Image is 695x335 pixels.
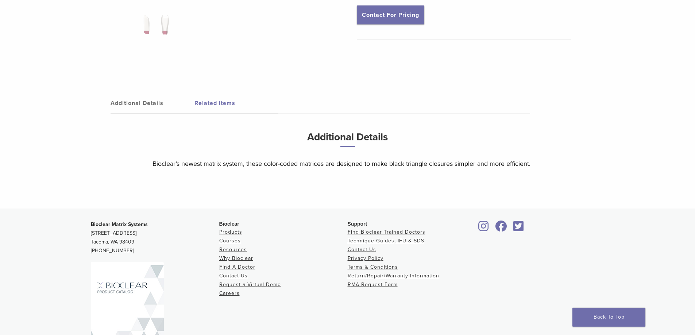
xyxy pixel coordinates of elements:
[348,238,424,244] a: Technique Guides, IFU & SDS
[111,93,194,113] a: Additional Details
[219,264,255,270] a: Find A Doctor
[219,246,247,253] a: Resources
[219,290,240,296] a: Careers
[219,238,241,244] a: Courses
[476,225,491,232] a: Bioclear
[348,281,398,288] a: RMA Request Form
[357,5,424,24] a: Contact For Pricing
[152,158,543,169] p: Bioclear’s newest matrix system, these color-coded matrices are designed to make black triangle c...
[348,229,425,235] a: Find Bioclear Trained Doctors
[133,10,175,47] img: BT Matrix Series - Image 9
[348,273,439,279] a: Return/Repair/Warranty Information
[348,221,367,227] span: Support
[91,220,219,255] p: [STREET_ADDRESS] Tacoma, WA 98409 [PHONE_NUMBER]
[219,273,248,279] a: Contact Us
[219,255,253,261] a: Why Bioclear
[511,225,526,232] a: Bioclear
[194,93,278,113] a: Related Items
[348,255,383,261] a: Privacy Policy
[348,264,398,270] a: Terms & Conditions
[91,221,148,227] strong: Bioclear Matrix Systems
[219,221,239,227] span: Bioclear
[493,225,510,232] a: Bioclear
[152,128,543,153] h3: Additional Details
[572,308,645,327] a: Back To Top
[219,281,281,288] a: Request a Virtual Demo
[219,229,242,235] a: Products
[348,246,376,253] a: Contact Us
